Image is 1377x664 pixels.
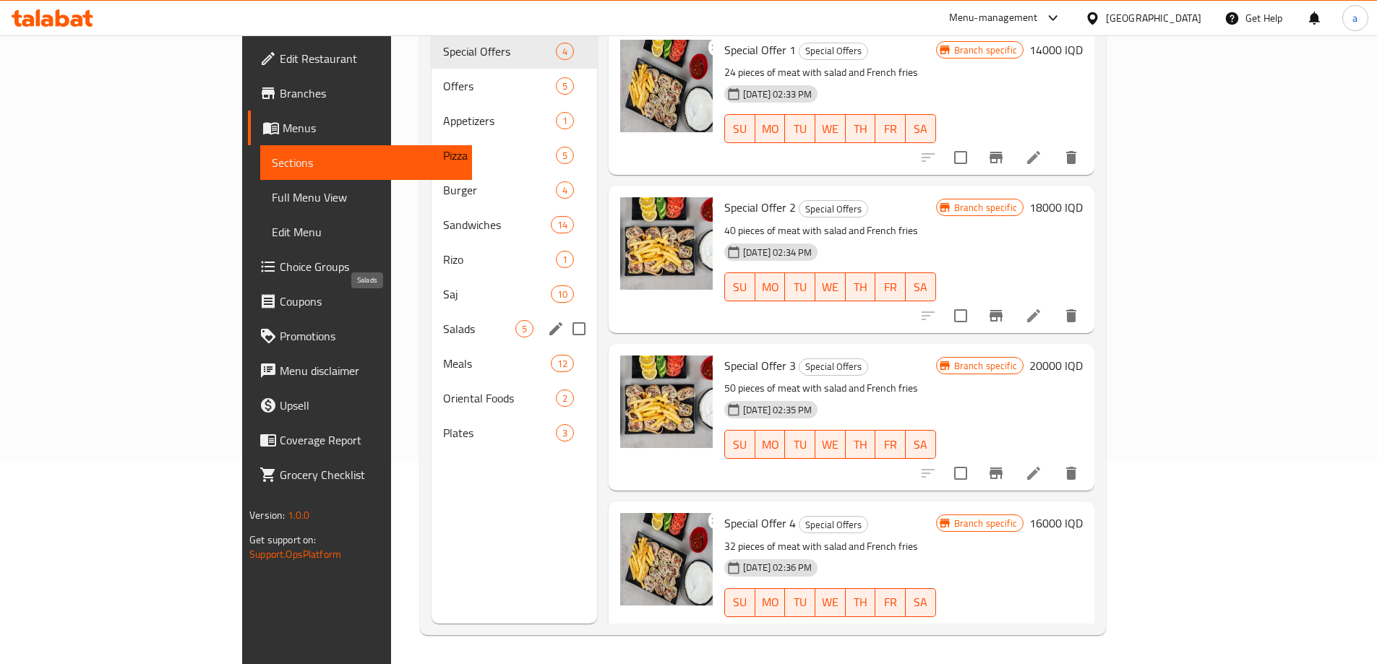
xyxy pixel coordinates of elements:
span: Coverage Report [280,431,460,449]
span: Salads [443,320,515,337]
span: SA [911,434,930,455]
span: Branches [280,85,460,102]
span: Edit Menu [272,223,460,241]
button: SA [906,272,936,301]
div: items [556,251,574,268]
div: Appetizers1 [432,103,597,138]
span: 14 [552,218,573,232]
span: SU [731,277,750,298]
div: Special Offers4 [432,34,597,69]
div: Burger4 [432,173,597,207]
a: Grocery Checklist [248,457,472,492]
span: Grocery Checklist [280,466,460,483]
button: SU [724,114,755,143]
span: Promotions [280,327,460,345]
span: Edit Restaurant [280,50,460,67]
p: 50 pieces of meat with salad and French fries [724,379,935,397]
div: Oriental Foods2 [432,381,597,415]
div: Offers5 [432,69,597,103]
span: Special Offers [799,517,867,533]
span: TH [851,118,870,139]
button: TU [785,588,815,617]
span: Sections [272,154,460,171]
a: Branches [248,76,472,111]
button: TH [846,588,876,617]
div: Saj10 [432,277,597,311]
span: WE [821,434,840,455]
div: Special Offers [799,43,868,60]
span: [DATE] 02:33 PM [737,87,818,101]
h6: 18000 IQD [1029,197,1083,217]
button: SA [906,588,936,617]
div: Rizo1 [432,242,597,277]
span: Pizza [443,147,556,164]
span: Branch specific [948,43,1023,57]
button: delete [1054,140,1089,175]
button: SA [906,114,936,143]
button: MO [755,114,786,143]
span: WE [821,118,840,139]
span: MO [761,434,780,455]
button: TH [846,430,876,459]
span: Saj [443,285,551,303]
button: delete [1054,298,1089,333]
span: 5 [557,79,573,93]
span: 10 [552,288,573,301]
span: Special Offer 2 [724,197,796,218]
span: 1.0.0 [288,506,310,525]
span: Get support on: [249,530,316,549]
div: Plates3 [432,415,597,450]
div: items [556,424,574,441]
span: Meals [443,355,551,372]
div: items [551,285,574,303]
a: Coverage Report [248,423,472,457]
div: Special Offers [799,516,868,533]
span: Plates [443,424,556,441]
a: Edit menu item [1025,465,1042,482]
span: Select to update [945,616,976,647]
button: Branch-specific-item [979,140,1013,175]
button: FR [875,588,906,617]
span: 1 [557,253,573,267]
span: [DATE] 02:36 PM [737,561,818,574]
span: 2 [557,392,573,405]
a: Full Menu View [260,180,472,215]
span: 5 [557,149,573,163]
span: a [1352,10,1357,26]
button: delete [1054,614,1089,649]
button: FR [875,272,906,301]
span: WE [821,277,840,298]
span: [DATE] 02:35 PM [737,403,818,417]
div: Pizza5 [432,138,597,173]
div: Oriental Foods [443,389,556,407]
span: Sandwiches [443,216,551,233]
img: Special Offer 3 [620,355,713,448]
div: items [551,355,574,372]
img: Special Offer 4 [620,513,713,605]
button: TH [846,114,876,143]
div: [GEOGRAPHIC_DATA] [1106,10,1201,26]
span: 5 [516,322,533,336]
p: 32 pieces of meat with salad and French fries [724,538,935,556]
span: MO [761,592,780,613]
span: SU [731,434,750,455]
span: TH [851,592,870,613]
span: TU [791,118,810,139]
span: Choice Groups [280,258,460,275]
button: SU [724,430,755,459]
button: SA [906,430,936,459]
span: TU [791,592,810,613]
span: TH [851,277,870,298]
button: WE [815,272,846,301]
span: TU [791,277,810,298]
button: delete [1054,456,1089,491]
a: Menus [248,111,472,145]
button: FR [875,114,906,143]
button: Branch-specific-item [979,614,1013,649]
a: Edit menu item [1025,307,1042,324]
button: WE [815,588,846,617]
span: 4 [557,45,573,59]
